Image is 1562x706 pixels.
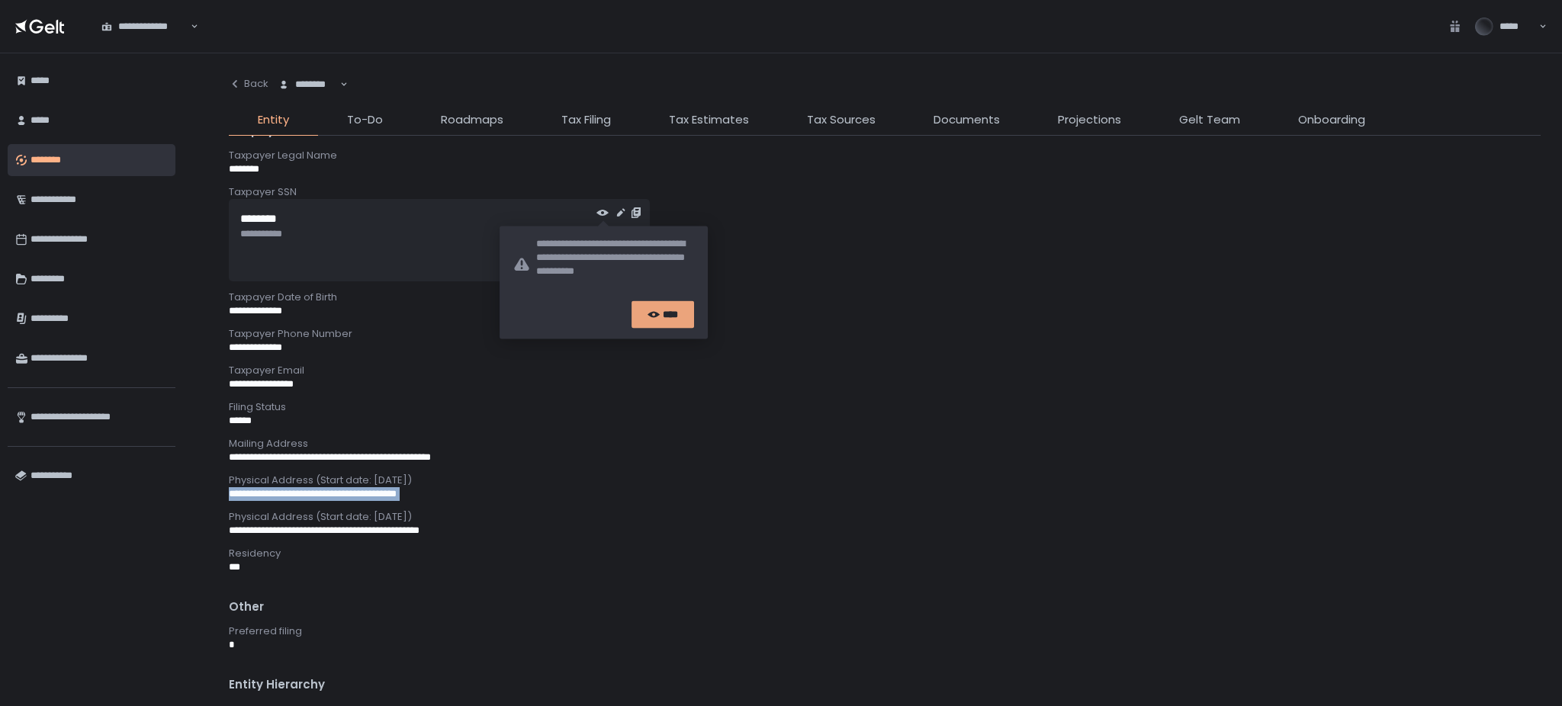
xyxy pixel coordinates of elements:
[229,327,1541,341] div: Taxpayer Phone Number
[347,111,383,129] span: To-Do
[229,185,1541,199] div: Taxpayer SSN
[338,77,339,92] input: Search for option
[258,111,289,129] span: Entity
[669,111,749,129] span: Tax Estimates
[229,676,1541,694] div: Entity Hierarchy
[229,473,1541,487] div: Physical Address (Start date: [DATE])
[92,10,198,42] div: Search for option
[561,111,611,129] span: Tax Filing
[229,510,1541,524] div: Physical Address (Start date: [DATE])
[268,69,348,101] div: Search for option
[229,77,268,91] div: Back
[934,111,1000,129] span: Documents
[188,19,189,34] input: Search for option
[229,437,1541,451] div: Mailing Address
[229,290,1541,304] div: Taxpayer Date of Birth
[229,598,1541,616] div: Other
[229,400,1541,414] div: Filing Status
[1058,111,1121,129] span: Projections
[229,364,1541,377] div: Taxpayer Email
[229,69,268,99] button: Back
[807,111,876,129] span: Tax Sources
[441,111,503,129] span: Roadmaps
[1298,111,1365,129] span: Onboarding
[229,624,1541,638] div: Preferred filing
[229,149,1541,162] div: Taxpayer Legal Name
[229,547,1541,560] div: Residency
[1179,111,1240,129] span: Gelt Team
